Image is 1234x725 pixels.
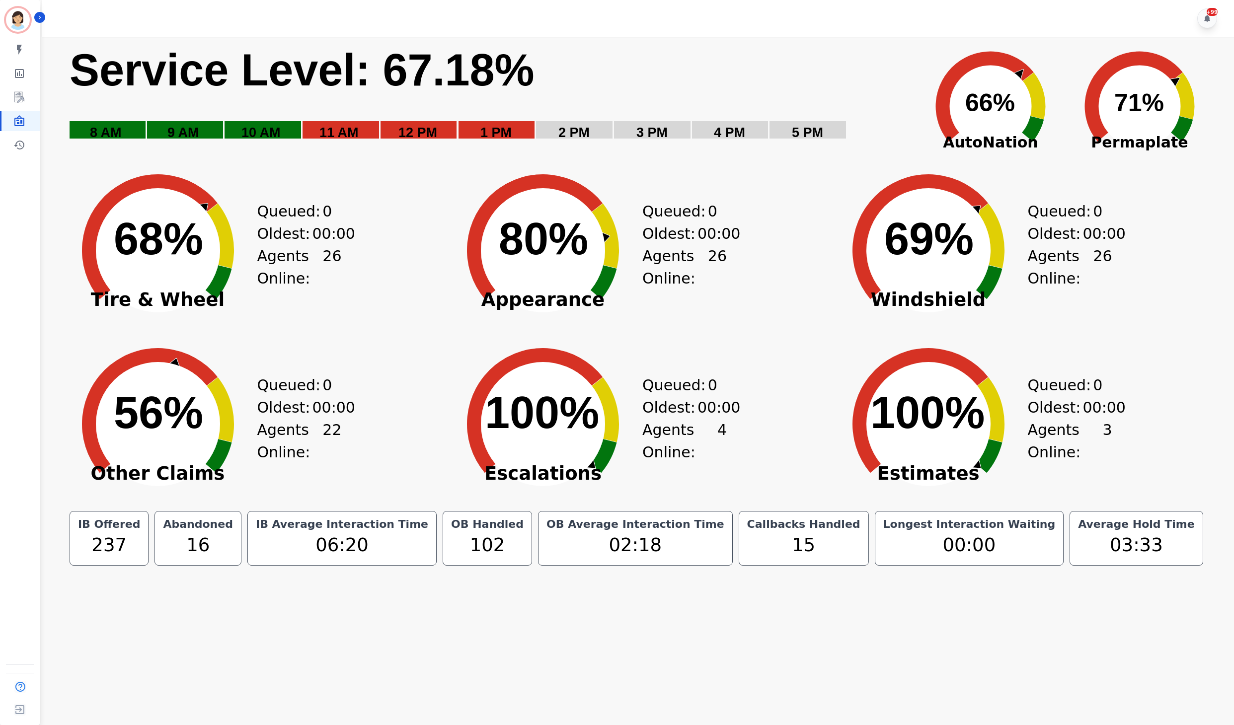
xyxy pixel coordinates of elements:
span: 4 [717,419,727,463]
text: 56% [114,388,203,437]
div: Agents Online: [642,245,727,290]
span: 26 [1093,245,1112,290]
text: 66% [965,89,1015,117]
span: Other Claims [59,469,257,479]
span: 26 [708,245,727,290]
span: 22 [322,419,341,463]
div: 102 [449,531,526,559]
span: 00:00 [1082,396,1125,419]
span: 00:00 [697,396,740,419]
span: AutoNation [916,131,1065,153]
div: Queued: [642,200,717,222]
div: 03:33 [1076,531,1196,559]
text: 100% [870,388,985,437]
div: 15 [745,531,862,559]
span: 0 [322,374,332,396]
div: Queued: [642,374,717,396]
text: 68% [114,214,203,264]
div: Queued: [257,200,332,222]
text: 1 PM [480,125,512,140]
div: Longest Interaction Waiting [881,517,1058,531]
div: Average Hold Time [1076,517,1196,531]
span: Estimates [829,469,1028,479]
text: 3 PM [636,125,668,140]
div: Callbacks Handled [745,517,862,531]
div: OB Handled [449,517,526,531]
div: Oldest: [257,222,332,245]
div: +99 [1207,8,1218,16]
div: Agents Online: [1028,419,1112,463]
text: 12 PM [398,125,437,140]
div: Oldest: [1028,396,1102,419]
div: OB Average Interaction Time [544,517,726,531]
text: 80% [499,214,588,264]
span: Tire & Wheel [59,295,257,305]
div: IB Offered [76,517,143,531]
span: Appearance [444,295,642,305]
span: 00:00 [312,396,355,419]
div: 02:18 [544,531,726,559]
div: Queued: [1028,200,1102,222]
span: 3 [1102,419,1112,463]
text: 9 AM [167,125,199,140]
div: 06:20 [254,531,430,559]
div: Agents Online: [257,245,342,290]
div: Agents Online: [257,419,342,463]
text: 100% [485,388,599,437]
div: 16 [161,531,234,559]
div: Queued: [1028,374,1102,396]
div: Oldest: [257,396,332,419]
span: 00:00 [697,222,740,245]
div: IB Average Interaction Time [254,517,430,531]
span: 00:00 [312,222,355,245]
text: 71% [1114,89,1164,117]
div: Oldest: [642,396,717,419]
svg: Service Level: 0% [69,43,910,155]
text: 8 AM [90,125,122,140]
text: Service Level: 67.18% [70,45,535,95]
div: Abandoned [161,517,234,531]
div: Agents Online: [642,419,727,463]
text: 69% [884,214,974,264]
img: Bordered avatar [6,8,30,32]
div: 00:00 [881,531,1058,559]
text: 5 PM [792,125,823,140]
text: 2 PM [558,125,590,140]
span: 0 [1093,200,1102,222]
text: 10 AM [241,125,281,140]
span: Permaplate [1065,131,1214,153]
span: 0 [1093,374,1102,396]
span: 0 [708,200,717,222]
span: Escalations [444,469,642,479]
div: 237 [76,531,143,559]
span: 0 [322,200,332,222]
span: Windshield [829,295,1028,305]
div: Agents Online: [1028,245,1112,290]
span: 0 [708,374,717,396]
text: 4 PM [714,125,745,140]
div: Queued: [257,374,332,396]
span: 26 [322,245,341,290]
text: 11 AM [319,125,359,140]
div: Oldest: [1028,222,1102,245]
span: 00:00 [1082,222,1125,245]
div: Oldest: [642,222,717,245]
